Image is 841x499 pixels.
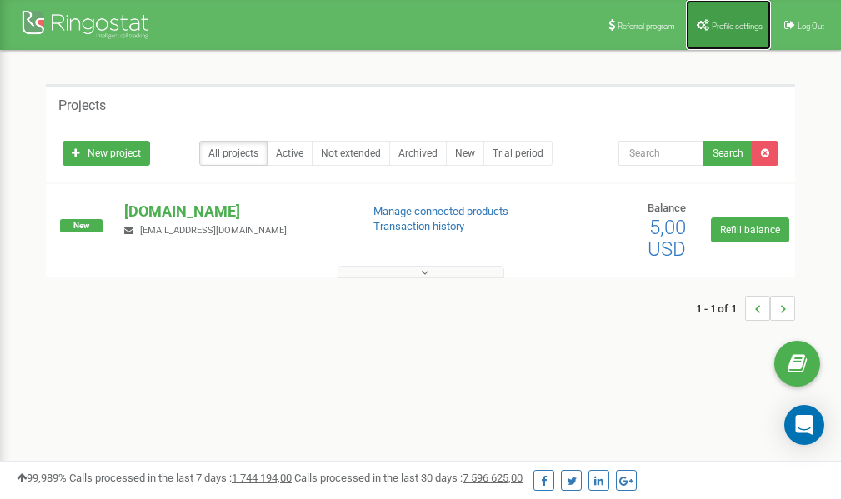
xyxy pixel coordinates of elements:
[696,296,745,321] span: 1 - 1 of 1
[618,22,675,31] span: Referral program
[373,220,464,232] a: Transaction history
[389,141,447,166] a: Archived
[232,472,292,484] u: 1 744 194,00
[483,141,553,166] a: Trial period
[711,217,789,242] a: Refill balance
[58,98,106,113] h5: Projects
[696,279,795,337] nav: ...
[69,472,292,484] span: Calls processed in the last 7 days :
[712,22,763,31] span: Profile settings
[140,225,287,236] span: [EMAIL_ADDRESS][DOMAIN_NAME]
[199,141,268,166] a: All projects
[648,202,686,214] span: Balance
[784,405,824,445] div: Open Intercom Messenger
[267,141,313,166] a: Active
[373,205,508,217] a: Manage connected products
[703,141,753,166] button: Search
[63,141,150,166] a: New project
[618,141,704,166] input: Search
[446,141,484,166] a: New
[60,219,103,232] span: New
[463,472,523,484] u: 7 596 625,00
[312,141,390,166] a: Not extended
[17,472,67,484] span: 99,989%
[648,216,686,261] span: 5,00 USD
[294,472,523,484] span: Calls processed in the last 30 days :
[798,22,824,31] span: Log Out
[124,201,346,222] p: [DOMAIN_NAME]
